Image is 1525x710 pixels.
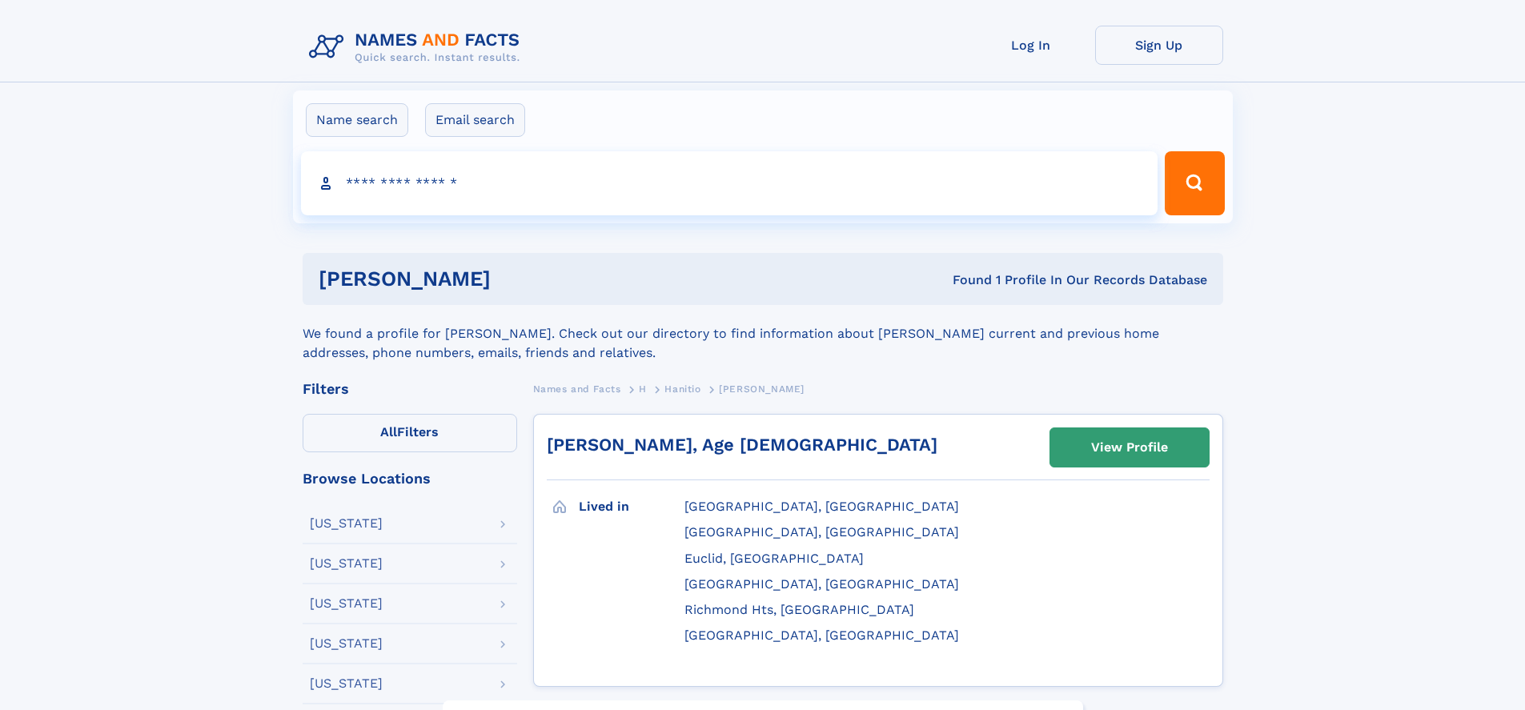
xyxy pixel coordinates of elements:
div: [US_STATE] [310,637,383,650]
a: [PERSON_NAME], Age [DEMOGRAPHIC_DATA] [547,435,937,455]
div: View Profile [1091,429,1168,466]
button: Search Button [1165,151,1224,215]
label: Email search [425,103,525,137]
a: View Profile [1050,428,1209,467]
img: Logo Names and Facts [303,26,533,69]
span: H [639,383,647,395]
span: [GEOGRAPHIC_DATA], [GEOGRAPHIC_DATA] [684,576,959,592]
span: [GEOGRAPHIC_DATA], [GEOGRAPHIC_DATA] [684,628,959,643]
a: H [639,379,647,399]
span: Hanitio [664,383,700,395]
span: [GEOGRAPHIC_DATA], [GEOGRAPHIC_DATA] [684,524,959,540]
div: [US_STATE] [310,677,383,690]
span: [GEOGRAPHIC_DATA], [GEOGRAPHIC_DATA] [684,499,959,514]
span: Richmond Hts, [GEOGRAPHIC_DATA] [684,602,914,617]
a: Hanitio [664,379,700,399]
a: Sign Up [1095,26,1223,65]
h1: [PERSON_NAME] [319,269,722,289]
a: Names and Facts [533,379,621,399]
span: All [380,424,397,439]
span: [PERSON_NAME] [719,383,805,395]
div: [US_STATE] [310,517,383,530]
span: Euclid, [GEOGRAPHIC_DATA] [684,551,864,566]
div: [US_STATE] [310,557,383,570]
input: search input [301,151,1158,215]
div: Browse Locations [303,471,517,486]
div: [US_STATE] [310,597,383,610]
a: Log In [967,26,1095,65]
div: Filters [303,382,517,396]
label: Name search [306,103,408,137]
div: Found 1 Profile In Our Records Database [721,271,1207,289]
div: We found a profile for [PERSON_NAME]. Check out our directory to find information about [PERSON_N... [303,305,1223,363]
label: Filters [303,414,517,452]
h3: Lived in [579,493,684,520]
